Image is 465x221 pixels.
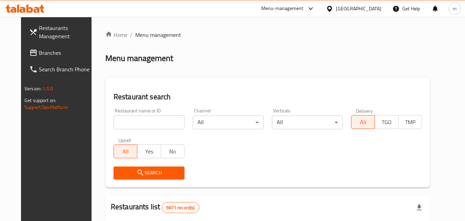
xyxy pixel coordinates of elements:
span: Branches [39,49,93,57]
div: Total records count [162,202,199,213]
a: Branches [24,44,99,61]
span: TMP [401,117,419,127]
div: All [272,115,343,129]
label: Upsell [118,138,131,142]
button: TGO [374,115,398,129]
a: Home [105,31,127,39]
li: / [130,31,133,39]
span: Version: [24,84,41,93]
label: Delivery [356,108,373,113]
span: m [453,5,457,12]
div: All [193,115,264,129]
div: Export file [411,199,427,216]
a: Search Branch Phone [24,61,99,78]
span: Search [119,169,179,177]
button: TMP [398,115,422,129]
button: All [351,115,375,129]
span: 9871 record(s) [162,204,199,211]
button: Yes [137,144,161,158]
span: All [117,147,135,157]
input: Search for restaurant name or ID.. [114,115,184,129]
span: No [164,147,182,157]
nav: breadcrumb [105,31,430,39]
span: Menu management [135,31,181,39]
div: [GEOGRAPHIC_DATA] [336,5,381,12]
h2: Restaurant search [114,92,422,102]
div: Menu-management [261,4,304,13]
button: No [161,144,184,158]
h2: Restaurants list [111,202,199,213]
span: Search Branch Phone [39,65,93,73]
span: All [354,117,372,127]
span: TGO [378,117,395,127]
span: Yes [140,147,158,157]
h2: Menu management [105,53,173,64]
span: Get support on: [24,96,56,105]
button: Search [114,167,184,179]
span: 1.0.0 [42,84,53,93]
a: Support.OpsPlatform [24,103,68,112]
a: Restaurants Management [24,20,99,44]
button: All [114,144,137,158]
span: Restaurants Management [39,24,93,40]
